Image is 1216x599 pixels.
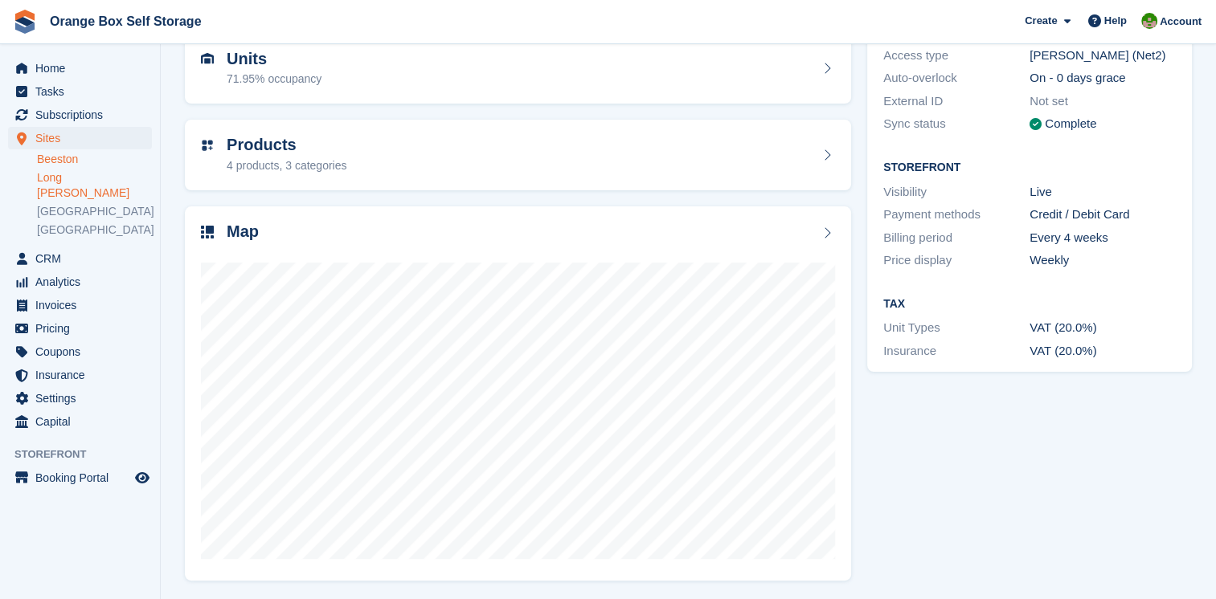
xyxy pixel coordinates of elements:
[185,206,851,581] a: Map
[8,104,152,126] a: menu
[35,317,132,340] span: Pricing
[201,139,214,152] img: custom-product-icn-752c56ca05d30b4aa98f6f15887a0e09747e85b44ffffa43cff429088544963d.svg
[1141,13,1157,29] img: Eric Smith
[8,317,152,340] a: menu
[883,342,1030,361] div: Insurance
[35,57,132,79] span: Home
[1025,13,1057,29] span: Create
[1160,14,1202,30] span: Account
[201,226,214,238] img: map-icn-33ee37083ee616e46c38cad1a60f524a97daa1e2b2c8c0bc3eb3415660979fc1.svg
[35,410,132,433] span: Capital
[201,53,214,64] img: unit-icn-7be61d7bf1b0ce9d3e12c5938cc71ed9869f7b940bace4675aadf7bd6d80202e.svg
[14,446,160,462] span: Storefront
[8,127,152,149] a: menu
[227,71,321,88] div: 71.95% occupancy
[1104,13,1127,29] span: Help
[883,115,1030,133] div: Sync status
[37,170,152,201] a: Long [PERSON_NAME]
[1030,229,1176,247] div: Every 4 weeks
[8,340,152,363] a: menu
[883,298,1176,311] h2: Tax
[8,467,152,489] a: menu
[883,183,1030,202] div: Visibility
[35,387,132,410] span: Settings
[8,387,152,410] a: menu
[37,152,152,167] a: Beeston
[35,294,132,316] span: Invoices
[8,410,152,433] a: menu
[883,251,1030,270] div: Price display
[1030,206,1176,224] div: Credit / Debit Card
[185,120,851,190] a: Products 4 products, 3 categories
[227,136,346,154] h2: Products
[883,229,1030,247] div: Billing period
[35,247,132,270] span: CRM
[8,271,152,293] a: menu
[883,206,1030,224] div: Payment methods
[227,157,346,174] div: 4 products, 3 categories
[1030,183,1176,202] div: Live
[883,161,1176,174] h2: Storefront
[883,69,1030,88] div: Auto-overlock
[35,127,132,149] span: Sites
[883,319,1030,337] div: Unit Types
[227,50,321,68] h2: Units
[37,222,152,238] a: [GEOGRAPHIC_DATA]
[35,80,132,103] span: Tasks
[13,10,37,34] img: stora-icon-8386f47178a22dfd0bd8f6a31ec36ba5ce8667c1dd55bd0f319d3a0aa187defe.svg
[8,57,152,79] a: menu
[35,340,132,363] span: Coupons
[883,92,1030,111] div: External ID
[185,34,851,104] a: Units 71.95% occupancy
[8,294,152,316] a: menu
[227,222,259,241] h2: Map
[133,468,152,487] a: Preview store
[35,364,132,386] span: Insurance
[1030,251,1176,270] div: Weekly
[1030,92,1176,111] div: Not set
[1030,69,1176,88] div: On - 0 days grace
[1030,342,1176,361] div: VAT (20.0%)
[35,467,132,489] span: Booking Portal
[43,8,208,35] a: Orange Box Self Storage
[35,271,132,293] span: Analytics
[1030,319,1176,337] div: VAT (20.0%)
[8,247,152,270] a: menu
[8,80,152,103] a: menu
[1045,115,1096,133] div: Complete
[8,364,152,386] a: menu
[37,204,152,219] a: [GEOGRAPHIC_DATA]
[1030,47,1176,65] div: [PERSON_NAME] (Net2)
[35,104,132,126] span: Subscriptions
[883,47,1030,65] div: Access type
